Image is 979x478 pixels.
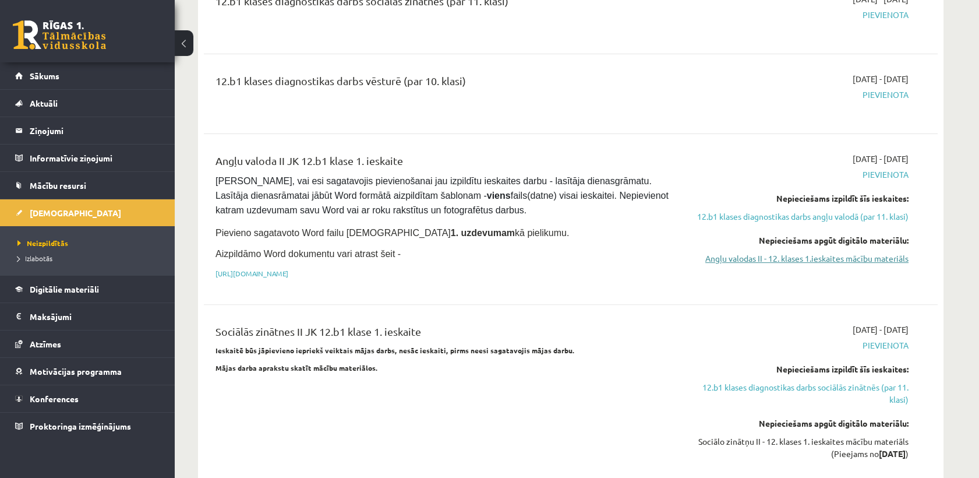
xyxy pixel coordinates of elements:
a: Atzīmes [15,331,160,357]
div: 12.b1 klases diagnostikas darbs vēsturē (par 10. klasi) [215,73,671,94]
span: Sākums [30,71,59,81]
a: Aktuāli [15,90,160,117]
span: Motivācijas programma [30,366,122,377]
div: Nepieciešams izpildīt šīs ieskaites: [689,192,909,205]
a: Informatīvie ziņojumi [15,145,160,171]
span: Neizpildītās [17,238,68,248]
span: [DATE] - [DATE] [853,153,909,165]
div: Sociālās zinātnes II JK 12.b1 klase 1. ieskaite [215,324,671,345]
span: Aktuāli [30,98,58,108]
span: Pievienota [689,89,909,101]
div: Angļu valoda II JK 12.b1 klase 1. ieskaite [215,153,671,174]
span: Atzīmes [30,339,61,349]
a: [URL][DOMAIN_NAME] [215,269,288,278]
span: Pievienota [689,168,909,181]
div: Nepieciešams apgūt digitālo materiālu: [689,234,909,247]
a: Mācību resursi [15,172,160,199]
a: [DEMOGRAPHIC_DATA] [15,199,160,226]
a: Motivācijas programma [15,358,160,385]
span: Proktoringa izmēģinājums [30,421,131,431]
a: Rīgas 1. Tālmācības vidusskola [13,20,106,50]
div: Nepieciešams apgūt digitālo materiālu: [689,417,909,430]
span: Konferences [30,393,79,404]
a: Izlabotās [17,253,163,263]
span: Pievienota [689,9,909,21]
span: Pievienota [689,339,909,352]
legend: Ziņojumi [30,117,160,144]
a: 12.b1 klases diagnostikas darbs angļu valodā (par 11. klasi) [689,210,909,223]
a: Proktoringa izmēģinājums [15,413,160,440]
div: Sociālo zinātņu II - 12. klases 1. ieskaites mācību materiāls (Pieejams no ) [689,435,909,460]
a: Ziņojumi [15,117,160,144]
strong: [DATE] [879,448,906,459]
a: Sākums [15,62,160,89]
legend: Maksājumi [30,303,160,330]
span: Pievieno sagatavoto Word failu [DEMOGRAPHIC_DATA] kā pielikumu. [215,228,569,238]
a: Digitālie materiāli [15,276,160,303]
strong: Mājas darba aprakstu skatīt mācību materiālos. [215,363,378,372]
a: Neizpildītās [17,238,163,248]
a: Angļu valodas II - 12. klases 1.ieskaites mācību materiāls [689,252,909,265]
div: Nepieciešams izpildīt šīs ieskaites: [689,363,909,375]
span: [PERSON_NAME], vai esi sagatavojis pievienošanai jau izpildītu ieskaites darbu - lasītāja dienasg... [215,176,671,215]
span: [DATE] - [DATE] [853,73,909,85]
span: [DATE] - [DATE] [853,324,909,336]
strong: 1. uzdevumam [451,228,515,238]
strong: Ieskaitē būs jāpievieno iepriekš veiktais mājas darbs, nesāc ieskaiti, pirms neesi sagatavojis mā... [215,346,575,355]
a: Konferences [15,385,160,412]
a: Maksājumi [15,303,160,330]
strong: viens [487,191,511,201]
a: 12.b1 klases diagnostikas darbs sociālās zinātnēs (par 11. klasi) [689,381,909,406]
legend: Informatīvie ziņojumi [30,145,160,171]
span: Aizpildāmo Word dokumentu vari atrast šeit - [215,249,401,259]
span: Mācību resursi [30,180,86,191]
span: Digitālie materiāli [30,284,99,294]
span: [DEMOGRAPHIC_DATA] [30,208,121,218]
span: Izlabotās [17,254,52,263]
